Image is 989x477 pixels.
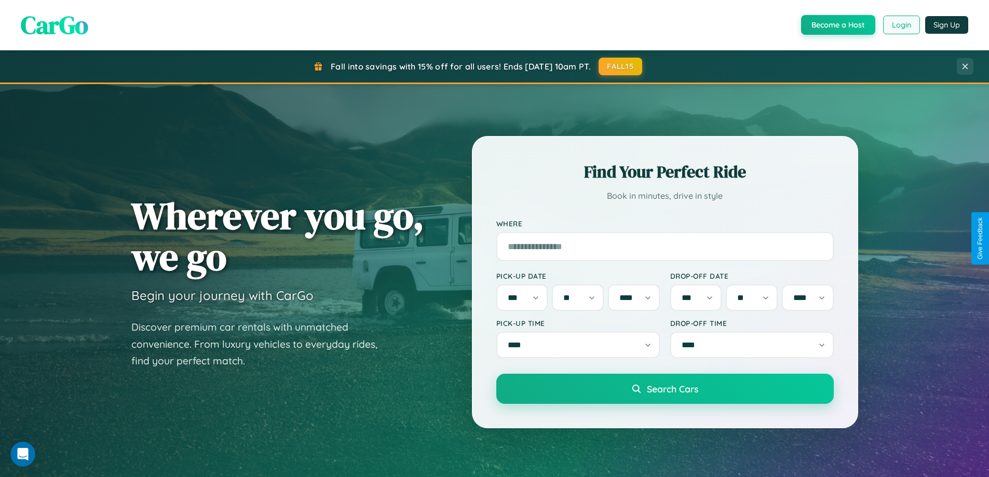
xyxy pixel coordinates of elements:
button: Become a Host [801,15,875,35]
h2: Find Your Perfect Ride [496,160,834,183]
span: CarGo [21,8,88,42]
iframe: Intercom live chat [10,442,35,467]
button: Login [883,16,920,34]
label: Where [496,219,834,228]
span: Fall into savings with 15% off for all users! Ends [DATE] 10am PT. [331,61,591,72]
label: Pick-up Time [496,319,660,328]
button: Search Cars [496,374,834,404]
label: Drop-off Time [670,319,834,328]
label: Pick-up Date [496,271,660,280]
p: Discover premium car rentals with unmatched convenience. From luxury vehicles to everyday rides, ... [131,319,391,370]
p: Book in minutes, drive in style [496,188,834,203]
label: Drop-off Date [670,271,834,280]
span: Search Cars [647,383,698,394]
h3: Begin your journey with CarGo [131,288,314,303]
button: Sign Up [925,16,968,34]
div: Give Feedback [977,217,984,260]
h1: Wherever you go, we go [131,195,424,277]
button: FALL15 [599,58,642,75]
